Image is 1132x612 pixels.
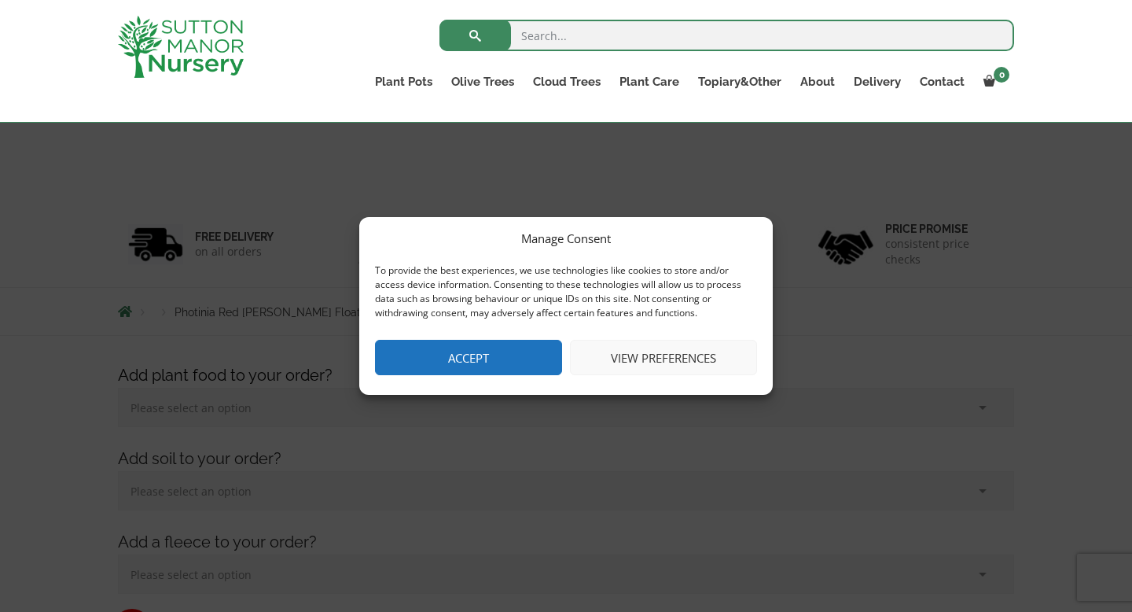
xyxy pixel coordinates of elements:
[570,340,757,375] button: View preferences
[974,71,1014,93] a: 0
[994,67,1009,83] span: 0
[689,71,791,93] a: Topiary&Other
[844,71,910,93] a: Delivery
[524,71,610,93] a: Cloud Trees
[375,264,755,320] div: To provide the best experiences, we use technologies like cookies to store and/or access device i...
[442,71,524,93] a: Olive Trees
[521,229,611,248] div: Manage Consent
[375,340,562,375] button: Accept
[791,71,844,93] a: About
[366,71,442,93] a: Plant Pots
[118,16,244,78] img: logo
[439,20,1014,51] input: Search...
[610,71,689,93] a: Plant Care
[910,71,974,93] a: Contact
